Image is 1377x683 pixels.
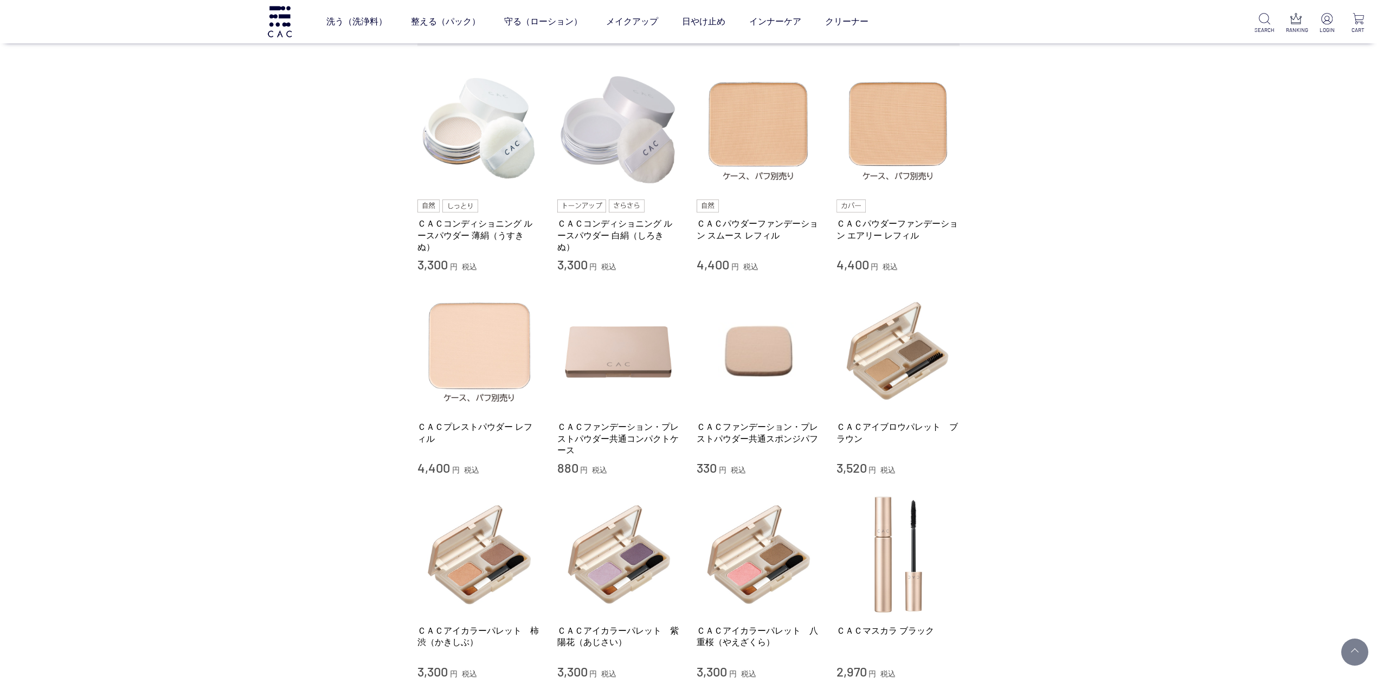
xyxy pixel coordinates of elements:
img: ＣＡＣファンデーション・プレストパウダー共通スポンジパフ [697,289,820,413]
span: 4,400 [697,256,729,272]
a: 日やけ止め [682,7,725,37]
a: 整える（パック） [411,7,480,37]
img: ＣＡＣアイカラーパレット 八重桜（やえざくら） [697,493,820,616]
img: 自然 [417,199,440,212]
img: ＣＡＣパウダーファンデーション エアリー レフィル [837,68,960,191]
img: トーンアップ [557,199,607,212]
img: ＣＡＣアイカラーパレット 柿渋（かきしぶ） [417,493,541,616]
span: 円 [580,466,588,474]
a: メイクアップ [606,7,658,37]
span: 330 [697,460,717,475]
span: 円 [589,262,597,271]
span: 円 [589,669,597,678]
img: 自然 [697,199,719,212]
span: 税込 [731,466,746,474]
a: ＣＡＣファンデーション・プレストパウダー共通スポンジパフ [697,421,820,444]
span: 税込 [601,669,616,678]
span: 税込 [883,262,898,271]
span: 3,300 [557,663,588,679]
a: ＣＡＣファンデーション・プレストパウダー共通コンパクトケース [557,421,681,456]
span: 円 [729,669,737,678]
span: 税込 [592,466,607,474]
span: 3,300 [697,663,727,679]
img: さらさら [609,199,645,212]
a: ＣＡＣアイブロウパレット ブラウン [837,421,960,444]
img: ＣＡＣアイカラーパレット 紫陽花（あじさい） [557,493,681,616]
a: ＣＡＣコンディショニング ルースパウダー 薄絹（うすきぬ） [417,218,541,253]
span: 円 [452,466,460,474]
img: カバー [837,199,866,212]
a: ＣＡＣアイカラーパレット 柿渋（かきしぶ） [417,625,541,648]
img: ＣＡＣプレストパウダー レフィル [417,289,541,413]
span: 4,400 [837,256,869,272]
span: 税込 [880,466,896,474]
a: インナーケア [749,7,801,37]
span: 880 [557,460,578,475]
img: ＣＡＣファンデーション・プレストパウダー共通コンパクトケース [557,289,681,413]
span: 税込 [741,669,756,678]
span: 税込 [880,669,896,678]
span: 税込 [601,262,616,271]
span: 円 [871,262,878,271]
p: LOGIN [1317,26,1337,34]
a: ＣＡＣアイカラーパレット 八重桜（やえざくら） [697,625,820,648]
span: 4,400 [417,460,450,475]
img: ＣＡＣマスカラ ブラック [837,493,960,616]
img: ＣＡＣアイブロウパレット ブラウン [837,289,960,413]
img: しっとり [442,199,478,212]
span: 税込 [462,262,477,271]
a: ＣＡＣパウダーファンデーション エアリー レフィル [837,218,960,241]
img: logo [266,6,293,37]
span: 円 [450,262,458,271]
a: 守る（ローション） [504,7,582,37]
a: ＣＡＣコンディショニング ルースパウダー 白絹（しろきぬ） [557,218,681,253]
span: 3,300 [417,663,448,679]
a: CART [1348,13,1368,34]
span: 円 [719,466,726,474]
a: クリーナー [825,7,868,37]
span: 円 [731,262,739,271]
span: 円 [450,669,458,678]
span: 3,300 [557,256,588,272]
a: RANKING [1286,13,1306,34]
span: 税込 [743,262,758,271]
a: SEARCH [1254,13,1275,34]
span: 円 [868,669,876,678]
a: LOGIN [1317,13,1337,34]
img: ＣＡＣパウダーファンデーション スムース レフィル [697,68,820,191]
img: ＣＡＣコンディショニング ルースパウダー 薄絹（うすきぬ） [417,68,541,191]
a: ＣＡＣプレストパウダー レフィル [417,421,541,444]
p: RANKING [1286,26,1306,34]
a: ＣＡＣパウダーファンデーション スムース レフィル [697,218,820,241]
p: SEARCH [1254,26,1275,34]
span: 税込 [464,466,479,474]
span: 税込 [462,669,477,678]
span: 2,970 [837,663,867,679]
a: ＣＡＣアイカラーパレット 紫陽花（あじさい） [557,625,681,648]
span: 円 [868,466,876,474]
a: 洗う（洗浄料） [326,7,387,37]
img: ＣＡＣコンディショニング ルースパウダー 白絹（しろきぬ） [557,68,681,191]
span: 3,300 [417,256,448,272]
span: 3,520 [837,460,867,475]
p: CART [1348,26,1368,34]
a: ＣＡＣマスカラ ブラック [837,625,960,636]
